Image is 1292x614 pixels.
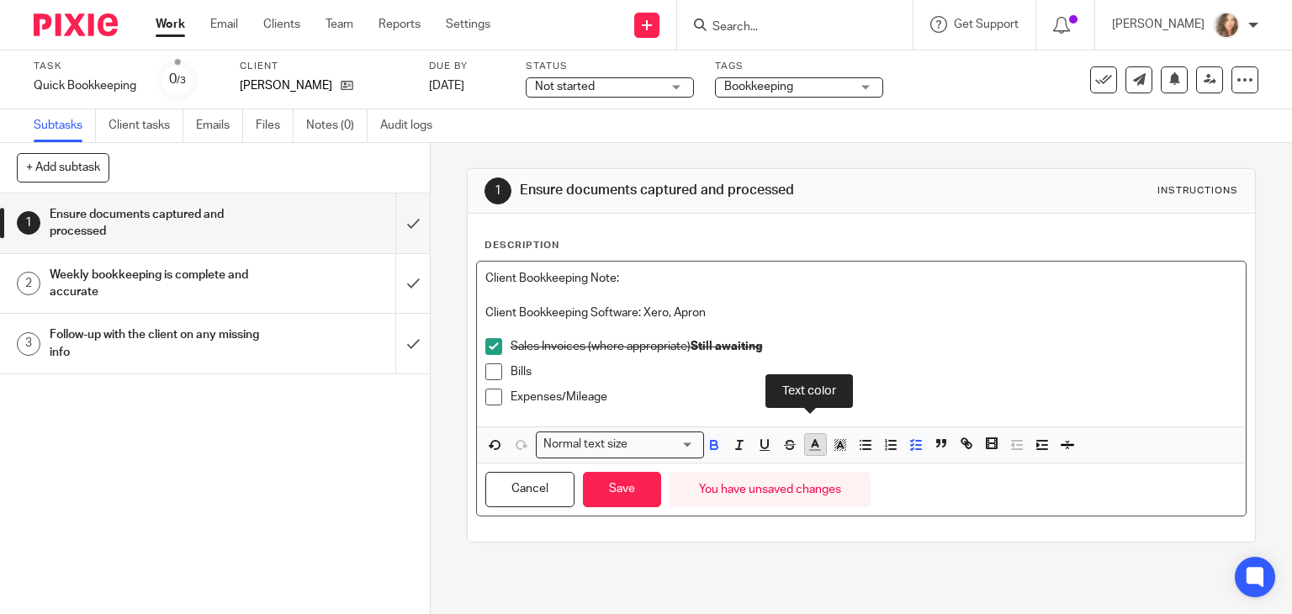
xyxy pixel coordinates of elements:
img: Pixie [34,13,118,36]
span: [DATE] [429,80,464,92]
h1: Ensure documents captured and processed [520,182,897,199]
a: Audit logs [380,109,445,142]
label: Tags [715,60,883,73]
p: Client Bookkeeping Software: Xero, Apron [485,304,1238,321]
div: 0 [169,70,186,89]
a: Subtasks [34,109,96,142]
div: Search for option [536,431,704,458]
a: Reports [379,16,421,33]
div: Quick Bookkeeping [34,77,136,94]
label: Client [240,60,408,73]
input: Search for option [633,436,694,453]
div: You have unsaved changes [670,472,871,508]
a: Notes (0) [306,109,368,142]
div: 1 [484,177,511,204]
div: 2 [17,272,40,295]
small: /3 [177,76,186,85]
label: Task [34,60,136,73]
p: [PERSON_NAME] [1112,16,1205,33]
span: Get Support [954,19,1019,30]
a: Email [210,16,238,33]
input: Search [711,20,862,35]
p: Client Bookkeeping Note: [485,270,1238,287]
label: Due by [429,60,505,73]
h1: Ensure documents captured and processed [50,202,269,245]
button: Cancel [485,472,575,508]
a: Work [156,16,185,33]
h1: Weekly bookkeeping is complete and accurate [50,262,269,305]
p: [PERSON_NAME] [240,77,332,94]
button: Save [583,472,661,508]
img: charl-profile%20pic.jpg [1213,12,1240,39]
strong: Still awaiting [691,341,763,352]
h1: Follow-up with the client on any missing info [50,322,269,365]
button: + Add subtask [17,153,109,182]
a: Client tasks [109,109,183,142]
span: Not started [535,81,595,93]
a: Clients [263,16,300,33]
span: Normal text size [540,436,632,453]
label: Status [526,60,694,73]
div: 3 [17,332,40,356]
p: Bills [511,363,1238,380]
a: Team [326,16,353,33]
p: Description [484,239,559,252]
div: Instructions [1157,184,1238,198]
span: Bookkeeping [724,81,793,93]
a: Settings [446,16,490,33]
a: Files [256,109,294,142]
p: Sales Invoices (where appropriate) [511,338,1238,355]
div: 1 [17,211,40,235]
p: Expenses/Mileage [511,389,1238,405]
a: Emails [196,109,243,142]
